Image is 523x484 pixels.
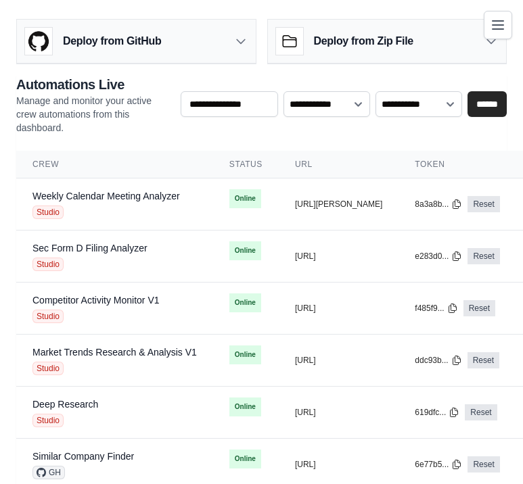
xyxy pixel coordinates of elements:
[468,248,499,264] a: Reset
[32,362,64,375] span: Studio
[32,451,134,462] a: Similar Company Finder
[32,347,197,358] a: Market Trends Research & Analysis V1
[415,199,462,210] button: 8a3a8b...
[229,189,261,208] span: Online
[32,414,64,427] span: Studio
[25,28,52,55] img: GitHub Logo
[32,466,65,479] span: GH
[16,94,170,135] p: Manage and monitor your active crew automations from this dashboard.
[229,241,261,260] span: Online
[63,33,161,49] h3: Deploy from GitHub
[415,407,459,418] button: 619dfc...
[32,243,147,253] a: Sec Form D Filing Analyzer
[295,199,382,210] button: [URL][PERSON_NAME]
[484,11,512,39] button: Toggle navigation
[415,355,461,366] button: ddc93b...
[229,450,261,468] span: Online
[468,196,499,212] a: Reset
[32,310,64,323] span: Studio
[415,251,462,262] button: e283d0...
[455,419,523,484] iframe: Chat Widget
[229,345,261,364] span: Online
[463,300,495,316] a: Reset
[468,352,499,368] a: Reset
[314,33,413,49] h3: Deploy from Zip File
[32,295,160,306] a: Competitor Activity Monitor V1
[279,151,399,178] th: URL
[415,303,457,314] button: f485f9...
[16,151,213,178] th: Crew
[32,191,180,201] a: Weekly Calendar Meeting Analyzer
[229,293,261,312] span: Online
[415,459,462,470] button: 6e77b5...
[399,151,516,178] th: Token
[32,258,64,271] span: Studio
[229,397,261,416] span: Online
[465,404,497,420] a: Reset
[16,75,170,94] h2: Automations Live
[213,151,279,178] th: Status
[32,399,98,410] a: Deep Research
[32,205,64,219] span: Studio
